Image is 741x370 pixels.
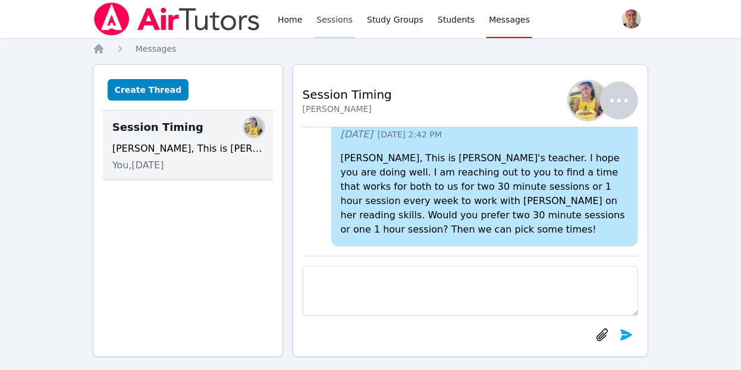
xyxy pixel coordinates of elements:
div: [PERSON_NAME] [303,103,392,115]
button: Jna Al Mawla [576,81,638,120]
nav: Breadcrumb [93,43,649,55]
p: [PERSON_NAME], This is [PERSON_NAME]'s teacher. I hope you are doing well. I am reaching out to y... [341,151,629,237]
img: Jna Al Mawla [569,81,607,120]
img: Air Tutors [93,2,261,36]
a: Messages [136,43,177,55]
h2: Session Timing [303,86,392,103]
img: Jna Al Mawla [244,118,263,137]
span: Messages [489,14,530,26]
button: Create Thread [108,79,189,101]
span: Messages [136,44,177,54]
span: You, [DATE] [112,158,164,173]
span: Session Timing [112,119,203,136]
div: [PERSON_NAME], This is [PERSON_NAME]'s teacher. I hope you are doing well. I am reaching out to y... [112,142,263,156]
span: [DATE] 2:42 PM [378,128,442,140]
div: Session TimingJna Al Mawla[PERSON_NAME], This is [PERSON_NAME]'s teacher. I hope you are doing we... [103,111,273,180]
span: [DATE] [341,127,373,142]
